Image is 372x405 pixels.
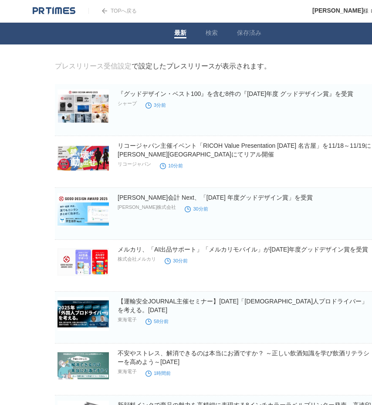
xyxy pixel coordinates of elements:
[55,62,132,70] a: プレスリリース受信設定
[237,29,261,38] a: 保存済み
[160,163,183,168] time: 10分前
[118,246,368,253] a: メルカリ、「AI出品サポート」「メルカリモバイル」が[DATE]年度グッドデザイン賞を受賞
[118,368,137,375] p: 東海電子
[57,245,109,279] img: メルカリ、「AI出品サポート」「メルカリモバイル」が2025年度グッドデザイン賞を受賞
[118,298,368,313] a: 【運輸安全JOURNAL主催セミナー】[DATE]「[DEMOGRAPHIC_DATA]人プロドライバー」を考える。[DATE]
[118,194,313,201] a: [PERSON_NAME]会計 Next、「[DATE] 年度グッドデザイン賞」を受賞
[118,350,369,365] a: 不安やストレス、解消できるのは本当にお酒ですか？ ～正しい飲酒知識を学び飲酒リテラシーを高めよう～[DATE]
[118,100,137,107] p: シャープ
[145,371,171,376] time: 1時間前
[33,7,75,15] img: logo.png
[57,89,109,123] img: 『グッドデザイン・ベスト100』を含む8件の『2025年度 グッドデザイン賞』を受賞
[118,90,353,97] a: 『グッドデザイン・ベスト100』を含む8件の『[DATE]年度 グッドデザイン賞』を受賞
[165,258,188,263] time: 30分前
[118,204,176,211] p: [PERSON_NAME]株式会社
[118,142,371,158] a: リコージャパン主催イベント「RICOH Value Presentation [DATE] 名古屋」を11/18～11/19に[PERSON_NAME][GEOGRAPHIC_DATA]にてリアル開催
[185,206,208,211] time: 30分前
[57,141,109,175] img: リコージャパン主催イベント「RICOH Value Presentation 2025 名古屋」を11/18～11/19に吹上ホールにてリアル開催
[57,193,109,227] img: 弥生会計 Next、「2025 年度グッドデザイン賞」を受賞
[312,7,363,14] span: [PERSON_NAME]
[118,161,151,167] p: リコージャパン
[102,8,107,14] img: arrow.png
[57,297,109,331] img: 【運輸安全JOURNAL主催セミナー】2025年「外国人プロドライバー」を考える。11月25日（火）
[57,349,109,383] img: 不安やストレス、解消できるのは本当にお酒ですか？ ～正しい飲酒知識を学び飲酒リテラシーを高めよう～11月21日（金）
[174,29,186,38] a: 最新
[145,102,166,108] time: 3分前
[118,317,137,323] p: 東海電子
[55,62,271,71] div: で設定したプレスリリースが表示されます。
[118,256,156,262] p: 株式会社メルカリ
[88,8,137,14] a: TOPへ戻る
[145,319,169,324] time: 58分前
[206,29,218,38] a: 検索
